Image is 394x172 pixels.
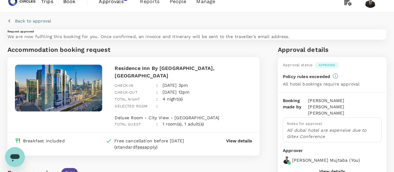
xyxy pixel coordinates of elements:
[115,90,137,95] span: Check-out
[115,122,141,126] span: Total guest
[283,81,359,87] p: All hotel bookings require approval
[115,104,147,108] span: Selected room
[15,65,102,111] img: hotel
[151,116,157,128] div: :
[151,98,157,110] div: :
[163,96,183,102] p: 4 night(s)
[287,121,322,126] span: Notes for approval
[7,33,387,40] p: We are now fulfiling this booking for you. Once confirmed, an invoice and itinerary will be sent ...
[283,97,308,116] p: Booking made by
[163,89,190,95] p: [DATE] 12pm
[115,83,133,88] span: Check-in
[115,65,252,80] p: Residence Inn By [GEOGRAPHIC_DATA], [GEOGRAPHIC_DATA]
[287,127,377,140] p: All dubai hotel are expensive due to Gitex Conference
[151,77,157,89] div: :
[151,84,157,96] div: :
[283,62,312,68] div: Approval status
[163,82,188,88] p: [DATE] 3pm
[15,18,51,24] p: Back to approval
[7,29,387,33] h6: Request approved
[23,138,65,144] div: Breakfast included
[315,63,339,67] span: Approved
[5,147,25,167] iframe: Button to launch messaging window
[226,138,252,144] button: View details
[7,45,132,55] h6: Accommodation booking request
[278,45,387,55] h6: Approval details
[114,138,202,150] div: Free cancellation before [DATE] (standard apply)
[308,97,382,116] p: [PERSON_NAME] [PERSON_NAME] [PERSON_NAME]
[283,73,330,80] p: Policy rules exceeded
[115,115,219,121] p: Deluxe Room - City View - [GEOGRAPHIC_DATA]
[283,147,382,154] p: Approver
[283,156,290,164] img: avatar-688dc3ae75335.png
[135,145,145,150] span: fees
[292,157,360,163] p: [PERSON_NAME] Mujtaba ( You )
[151,91,157,103] div: :
[163,121,204,127] p: 1 room(s), 1 adult(s)
[7,18,51,24] button: Back to approval
[115,97,140,101] span: Total night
